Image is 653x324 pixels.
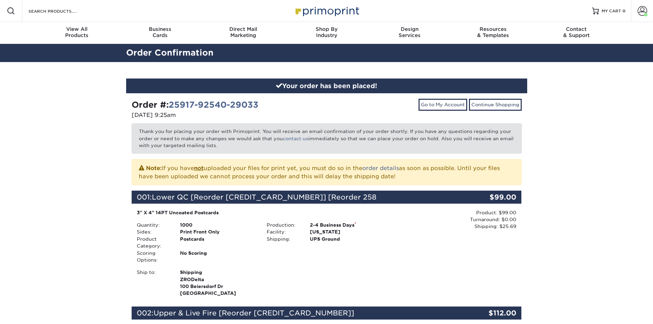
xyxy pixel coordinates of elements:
div: 002: [132,307,457,320]
div: Product: $99.00 Turnaround: $0.00 Shipping: $25.69 [391,209,516,230]
div: 1000 [175,221,262,228]
div: Postcards [175,236,262,250]
span: Direct Mail [202,26,285,32]
div: Quantity: [132,221,175,228]
div: Facility: [262,228,305,235]
div: Product Category: [132,236,175,250]
a: Shop ByIndustry [285,22,368,44]
span: Upper & Live Fire [Reorder [CREDIT_CARD_NUMBER]] [154,309,354,317]
b: not [194,165,204,171]
div: [US_STATE] [305,228,391,235]
div: Products [35,26,119,38]
div: Shipping: [262,236,305,242]
strong: [GEOGRAPHIC_DATA] [180,269,256,296]
a: contact us [283,136,308,141]
div: Marketing [202,26,285,38]
h2: Order Confirmation [121,47,532,59]
p: Thank you for placing your order with Primoprint. You will receive an email confirmation of your ... [132,123,522,153]
a: 25917-92540-29033 [169,100,258,110]
a: Resources& Templates [451,22,535,44]
span: 0 [622,9,626,13]
a: Continue Shopping [469,99,522,110]
span: Design [368,26,451,32]
div: Sides: [132,228,175,235]
span: Business [118,26,202,32]
a: Direct MailMarketing [202,22,285,44]
input: SEARCH PRODUCTS..... [28,7,95,15]
a: DesignServices [368,22,451,44]
strong: Order #: [132,100,258,110]
a: BusinessCards [118,22,202,44]
div: Production: [262,221,305,228]
strong: Note: [146,165,162,171]
span: View All [35,26,119,32]
p: [DATE] 9:25am [132,111,322,119]
div: No Scoring [175,250,262,264]
div: Cards [118,26,202,38]
span: Contact [535,26,618,32]
div: Services [368,26,451,38]
span: Shipping [180,269,256,276]
div: Print Front Only [175,228,262,235]
p: If you have uploaded your files for print yet, you must do so in the as soon as possible. Until y... [139,164,515,181]
span: Resources [451,26,535,32]
img: Primoprint [292,3,361,18]
div: Your order has been placed! [126,79,527,94]
div: UPS Ground [305,236,391,242]
div: & Support [535,26,618,38]
div: Scoring Options: [132,250,175,264]
a: Go to My Account [419,99,467,110]
span: MY CART [602,8,621,14]
div: Ship to: [132,269,175,297]
a: Contact& Support [535,22,618,44]
span: Shop By [285,26,368,32]
div: & Templates [451,26,535,38]
div: 001: [132,191,457,204]
a: View AllProducts [35,22,119,44]
span: ZRODelta [180,276,256,283]
span: 100 Beiersdorf Dr [180,283,256,290]
span: Lower QC [Reorder [CREDIT_CARD_NUMBER]] [Reorder 258 [152,193,376,201]
a: order details [362,165,399,171]
div: 3" X 4" 14PT Uncoated Postcards [137,209,387,216]
div: $99.00 [457,191,522,204]
div: Industry [285,26,368,38]
div: $112.00 [457,307,522,320]
div: 2-4 Business Days [305,221,391,228]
